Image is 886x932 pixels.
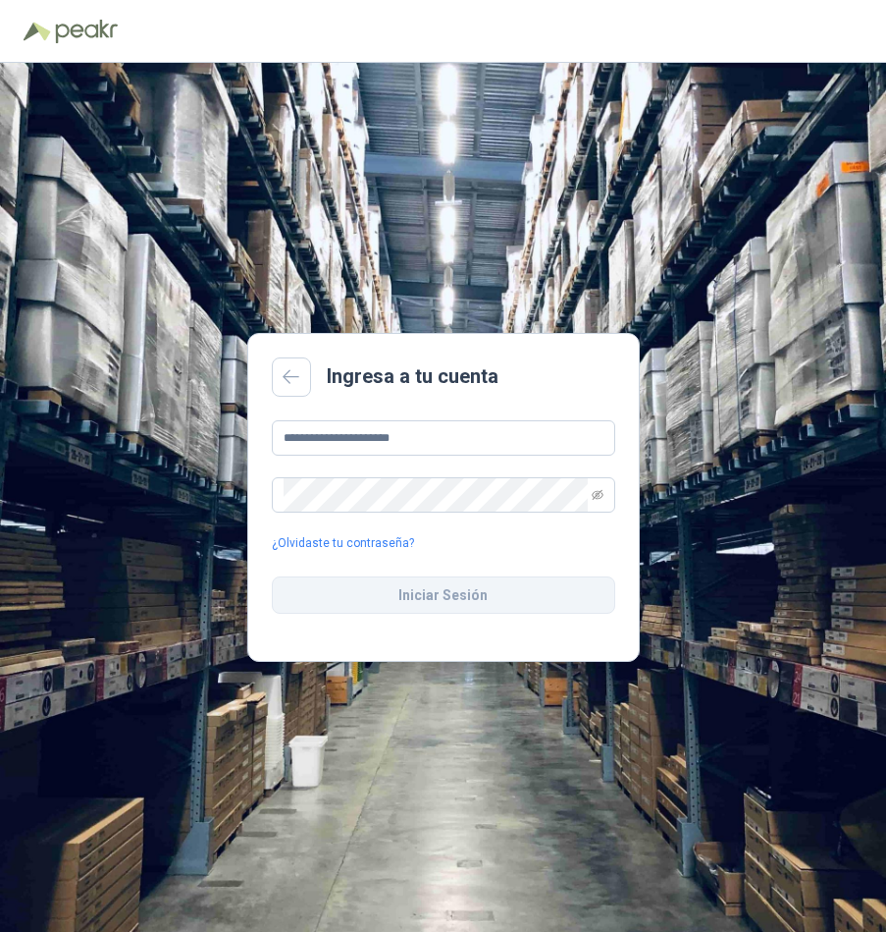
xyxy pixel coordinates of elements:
button: Iniciar Sesión [272,576,615,614]
a: ¿Olvidaste tu contraseña? [272,534,414,553]
img: Logo [24,22,51,41]
img: Peakr [55,20,118,43]
h2: Ingresa a tu cuenta [327,361,498,392]
span: eye-invisible [592,489,603,501]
